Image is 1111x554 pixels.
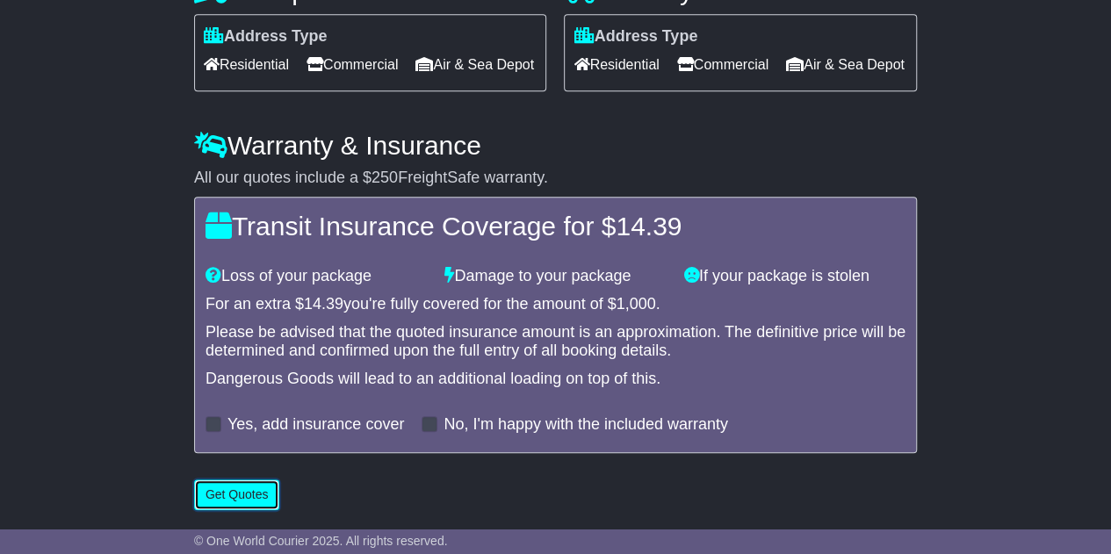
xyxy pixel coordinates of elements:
button: Get Quotes [194,479,280,510]
label: Address Type [574,27,697,47]
span: Air & Sea Depot [415,51,534,78]
span: 250 [372,169,398,186]
label: Address Type [204,27,328,47]
label: No, I'm happy with the included warranty [444,415,728,435]
div: All our quotes include a $ FreightSafe warranty. [194,169,917,188]
h4: Warranty & Insurance [194,131,917,160]
div: Damage to your package [436,267,675,286]
label: Yes, add insurance cover [227,415,404,435]
span: Residential [204,51,289,78]
span: 1,000 [617,295,656,313]
h4: Transit Insurance Coverage for $ [206,212,905,241]
span: Commercial [307,51,398,78]
div: Loss of your package [197,267,436,286]
span: © One World Courier 2025. All rights reserved. [194,534,448,548]
div: For an extra $ you're fully covered for the amount of $ . [206,295,905,314]
span: 14.39 [304,295,343,313]
span: Commercial [677,51,768,78]
div: Dangerous Goods will lead to an additional loading on top of this. [206,370,905,389]
div: If your package is stolen [675,267,914,286]
span: Residential [574,51,659,78]
span: 14.39 [616,212,682,241]
div: Please be advised that the quoted insurance amount is an approximation. The definitive price will... [206,323,905,361]
span: Air & Sea Depot [786,51,905,78]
